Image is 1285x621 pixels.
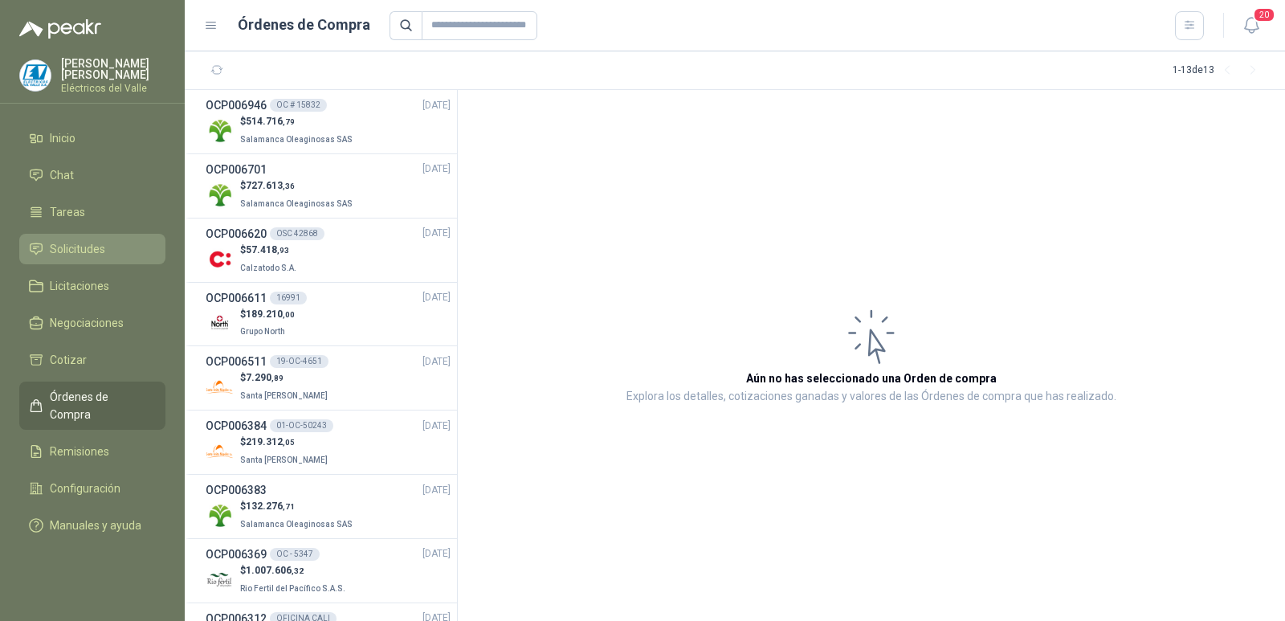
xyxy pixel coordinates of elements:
h3: OCP006369 [206,545,267,563]
span: Santa [PERSON_NAME] [240,391,328,400]
span: 189.210 [246,308,295,320]
a: OCP00651119-OC-4651[DATE] Company Logo$7.290,89Santa [PERSON_NAME] [206,353,451,403]
span: Grupo North [240,327,285,336]
a: Configuración [19,473,165,504]
span: Remisiones [50,443,109,460]
span: [DATE] [422,483,451,498]
p: $ [240,370,331,386]
a: Manuales y ayuda [19,510,165,541]
span: 727.613 [246,180,295,191]
img: Company Logo [206,566,234,594]
img: Company Logo [206,373,234,401]
a: OCP006369OC - 5347[DATE] Company Logo$1.007.606,32Rio Fertil del Pacífico S.A.S. [206,545,451,596]
span: [DATE] [422,161,451,177]
h3: OCP006383 [206,481,267,499]
span: 57.418 [246,244,289,255]
span: ,71 [283,502,295,511]
h3: OCP006511 [206,353,267,370]
span: Inicio [50,129,75,147]
span: 1.007.606 [246,565,304,576]
div: 01-OC-50243 [270,419,333,432]
h1: Órdenes de Compra [238,14,370,36]
div: OC # 15832 [270,99,327,112]
span: Negociaciones [50,314,124,332]
p: $ [240,243,300,258]
p: $ [240,563,349,578]
span: Calzatodo S.A. [240,264,296,272]
span: [DATE] [422,98,451,113]
span: ,32 [292,566,304,575]
span: Tareas [50,203,85,221]
span: Santa [PERSON_NAME] [240,456,328,464]
img: Company Logo [206,116,234,145]
span: ,00 [283,310,295,319]
span: Órdenes de Compra [50,388,150,423]
img: Company Logo [206,245,234,273]
a: Tareas [19,197,165,227]
h3: OCP006946 [206,96,267,114]
p: $ [240,499,356,514]
h3: OCP006701 [206,161,267,178]
img: Company Logo [206,308,234,337]
p: Explora los detalles, cotizaciones ganadas y valores de las Órdenes de compra que has realizado. [626,387,1116,407]
span: Manuales y ayuda [50,517,141,534]
h3: OCP006611 [206,289,267,307]
span: ,93 [277,246,289,255]
span: [DATE] [422,226,451,241]
span: 132.276 [246,500,295,512]
a: Licitaciones [19,271,165,301]
a: Órdenes de Compra [19,382,165,430]
a: Inicio [19,123,165,153]
span: 219.312 [246,436,295,447]
img: Company Logo [206,437,234,465]
a: Cotizar [19,345,165,375]
p: $ [240,178,356,194]
a: OCP00661116991[DATE] Company Logo$189.210,00Grupo North [206,289,451,340]
img: Company Logo [206,501,234,529]
img: Company Logo [20,60,51,91]
span: Salamanca Oleaginosas SAS [240,520,353,529]
p: $ [240,114,356,129]
span: Cotizar [50,351,87,369]
span: [DATE] [422,290,451,305]
div: OSC 42868 [270,227,324,240]
a: OCP00638401-OC-50243[DATE] Company Logo$219.312,05Santa [PERSON_NAME] [206,417,451,468]
a: OCP006701[DATE] Company Logo$727.613,36Salamanca Oleaginosas SAS [206,161,451,211]
h3: OCP006384 [206,417,267,435]
p: $ [240,435,331,450]
span: ,89 [271,374,284,382]
a: OCP006383[DATE] Company Logo$132.276,71Salamanca Oleaginosas SAS [206,481,451,532]
span: ,36 [283,182,295,190]
span: [DATE] [422,546,451,562]
span: ,05 [283,438,295,447]
div: 1 - 13 de 13 [1173,58,1266,84]
p: $ [240,307,295,322]
span: ,79 [283,117,295,126]
div: 16991 [270,292,307,304]
span: Configuración [50,480,120,497]
span: Salamanca Oleaginosas SAS [240,199,353,208]
a: Chat [19,160,165,190]
span: Salamanca Oleaginosas SAS [240,135,353,144]
span: 7.290 [246,372,284,383]
span: [DATE] [422,354,451,370]
a: Solicitudes [19,234,165,264]
div: OC - 5347 [270,548,320,561]
a: OCP006946OC # 15832[DATE] Company Logo$514.716,79Salamanca Oleaginosas SAS [206,96,451,147]
span: 20 [1253,7,1275,22]
p: [PERSON_NAME] [PERSON_NAME] [61,58,165,80]
button: 20 [1237,11,1266,40]
div: 19-OC-4651 [270,355,328,368]
span: Licitaciones [50,277,109,295]
a: OCP006620OSC 42868[DATE] Company Logo$57.418,93Calzatodo S.A. [206,225,451,276]
span: Chat [50,166,74,184]
span: 514.716 [246,116,295,127]
span: [DATE] [422,419,451,434]
p: Eléctricos del Valle [61,84,165,93]
h3: Aún no has seleccionado una Orden de compra [746,370,997,387]
img: Logo peakr [19,19,101,39]
span: Solicitudes [50,240,105,258]
a: Remisiones [19,436,165,467]
a: Negociaciones [19,308,165,338]
img: Company Logo [206,181,234,209]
